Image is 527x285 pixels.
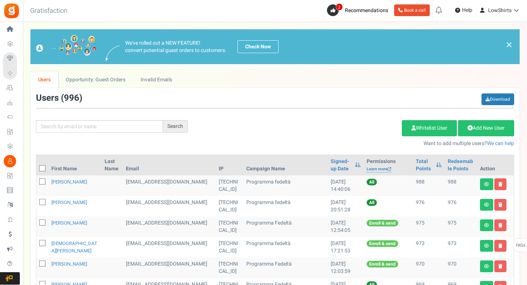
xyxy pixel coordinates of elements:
[106,45,120,61] img: images
[216,175,243,196] td: [TECHNICAL_ID]
[51,199,87,206] a: [PERSON_NAME]
[484,223,489,227] i: View details
[328,216,364,237] td: [DATE] 12:54:05
[328,196,364,216] td: [DATE] 20:51:28
[58,71,133,88] a: Opportunity: Guest Orders
[216,216,243,237] td: [TECHNICAL_ID]
[237,40,279,53] a: Check Now
[3,3,20,19] img: Gratisfaction
[30,71,58,88] a: Users
[123,196,216,216] td: [EMAIL_ADDRESS][DOMAIN_NAME]
[243,258,328,278] td: Programma Fedeltà
[498,244,502,248] i: Delete user
[460,7,472,14] span: Help
[123,258,216,278] td: [EMAIL_ADDRESS][DOMAIN_NAME]
[51,178,87,185] a: [PERSON_NAME]
[413,216,445,237] td: 975
[367,220,398,226] span: Enroll & send
[48,155,102,175] th: First Name
[163,120,188,133] div: Search
[445,216,477,237] td: 975
[484,244,489,248] i: View details
[327,4,391,16] a: 2 Recommendations
[394,4,430,16] a: Book a call
[123,155,216,175] th: Email
[367,240,398,247] span: Enroll & send
[484,182,489,186] i: View details
[484,203,489,207] i: View details
[123,175,216,196] td: [EMAIL_ADDRESS][DOMAIN_NAME]
[216,237,243,258] td: [TECHNICAL_ID]
[123,216,216,237] td: [EMAIL_ADDRESS][DOMAIN_NAME]
[336,3,343,11] span: 2
[445,196,477,216] td: 976
[243,216,328,237] td: Programma Fedeltà
[51,260,87,267] a: [PERSON_NAME]
[125,40,226,54] p: We've rolled out a NEW FEATURE! convert potential guest orders to customers.
[36,93,82,103] h3: Users ( )
[36,120,163,133] input: Search by email or name
[216,196,243,216] td: [TECHNICAL_ID]
[477,155,514,175] th: Action
[367,199,377,206] span: All
[498,203,502,207] i: Delete user
[133,71,180,88] a: Invalid Emails
[448,158,474,173] a: Redeemable Points
[481,93,514,105] a: Download
[452,4,475,16] a: Help
[328,258,364,278] td: [DATE] 12:03:59
[243,237,328,258] td: Programma fedeltà
[64,92,79,104] span: 996
[216,258,243,278] td: [TECHNICAL_ID]
[123,237,216,258] td: [EMAIL_ADDRESS][DOMAIN_NAME]
[364,155,413,175] th: Permissions
[51,240,97,254] a: [DEMOGRAPHIC_DATA][PERSON_NAME]
[458,120,514,136] a: Add New User
[413,237,445,258] td: 973
[367,179,377,185] span: All
[445,258,477,278] td: 970
[102,155,123,175] th: Last Name
[328,237,364,258] td: [DATE] 17:21:53
[413,258,445,278] td: 970
[243,196,328,216] td: Programma fedeltà
[516,238,526,252] span: FAQs
[413,196,445,216] td: 976
[487,140,514,147] a: We can help
[199,140,514,147] p: Want to add multiple users?
[51,219,87,226] a: [PERSON_NAME]
[36,35,97,59] img: images
[445,175,477,196] td: 988
[243,155,328,175] th: Campaign Name
[216,155,243,175] th: IP
[243,175,328,196] td: Programma fedeltà
[498,223,502,227] i: Delete user
[416,158,432,173] a: Total Points
[506,40,512,49] a: ×
[22,4,76,18] h3: Gratisfaction
[367,166,391,173] a: Learn more
[445,237,477,258] td: 973
[331,158,352,173] a: Signed-up Date
[328,175,364,196] td: [DATE] 14:40:06
[402,120,457,136] a: Whitelist User
[413,175,445,196] td: 988
[488,7,512,14] span: LowShirts
[498,182,502,186] i: Delete user
[345,7,388,14] span: Recommendations
[367,261,398,267] span: Enroll & send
